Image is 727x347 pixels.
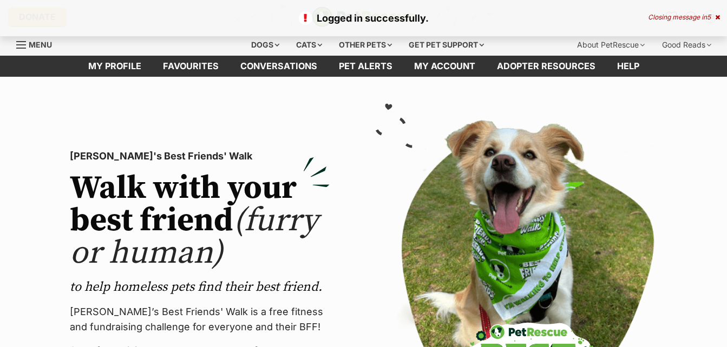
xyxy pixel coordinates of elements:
span: Menu [29,40,52,49]
a: Adopter resources [486,56,606,77]
div: Get pet support [401,34,492,56]
a: Menu [16,34,60,54]
div: Good Reads [654,34,719,56]
div: Other pets [331,34,399,56]
a: Favourites [152,56,230,77]
a: Pet alerts [328,56,403,77]
a: conversations [230,56,328,77]
div: About PetRescue [569,34,652,56]
span: (furry or human) [70,201,318,273]
a: My account [403,56,486,77]
div: Cats [289,34,330,56]
h2: Walk with your best friend [70,172,330,270]
a: Help [606,56,650,77]
p: [PERSON_NAME]’s Best Friends' Walk is a free fitness and fundraising challenge for everyone and t... [70,304,330,335]
p: to help homeless pets find their best friend. [70,278,330,296]
div: Dogs [244,34,287,56]
a: My profile [77,56,152,77]
p: [PERSON_NAME]'s Best Friends' Walk [70,149,330,164]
